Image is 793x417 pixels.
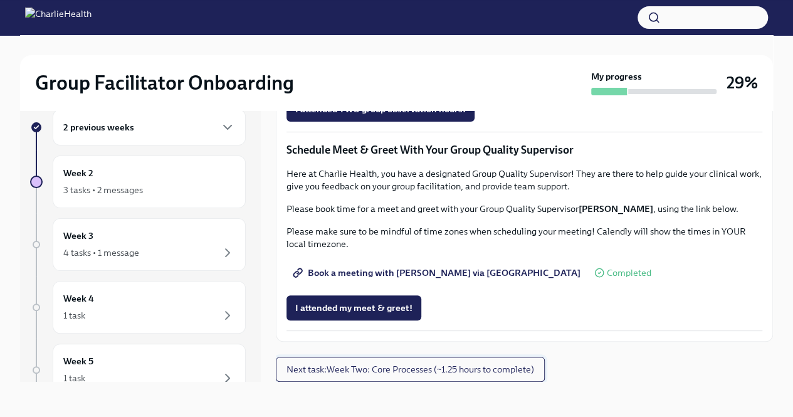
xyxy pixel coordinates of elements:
[286,142,762,157] p: Schedule Meet & Greet With Your Group Quality Supervisor
[30,281,246,334] a: Week 41 task
[30,218,246,271] a: Week 34 tasks • 1 message
[591,70,642,83] strong: My progress
[63,292,94,305] h6: Week 4
[63,354,93,368] h6: Week 5
[25,8,92,28] img: CharlieHealth
[63,184,143,196] div: 3 tasks • 2 messages
[53,109,246,145] div: 2 previous weeks
[63,120,134,134] h6: 2 previous weeks
[30,344,246,396] a: Week 51 task
[579,203,653,214] strong: [PERSON_NAME]
[30,156,246,208] a: Week 23 tasks • 2 messages
[63,246,139,259] div: 4 tasks • 1 message
[63,229,93,243] h6: Week 3
[286,260,589,285] a: Book a meeting with [PERSON_NAME] via [GEOGRAPHIC_DATA]
[63,166,93,180] h6: Week 2
[35,70,294,95] h2: Group Facilitator Onboarding
[286,363,534,376] span: Next task : Week Two: Core Processes (~1.25 hours to complete)
[276,357,545,382] button: Next task:Week Two: Core Processes (~1.25 hours to complete)
[63,309,85,322] div: 1 task
[63,372,85,384] div: 1 task
[286,203,762,215] p: Please book time for a meet and greet with your Group Quality Supervisor , using the link below.
[286,225,762,250] p: Please make sure to be mindful of time zones when scheduling your meeting! Calendly will show the...
[286,167,762,193] p: Here at Charlie Health, you have a designated Group Quality Supervisor! They are there to help gu...
[727,71,758,94] h3: 29%
[295,302,412,314] span: I attended my meet & greet!
[295,267,580,279] span: Book a meeting with [PERSON_NAME] via [GEOGRAPHIC_DATA]
[607,268,651,278] span: Completed
[286,295,421,320] button: I attended my meet & greet!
